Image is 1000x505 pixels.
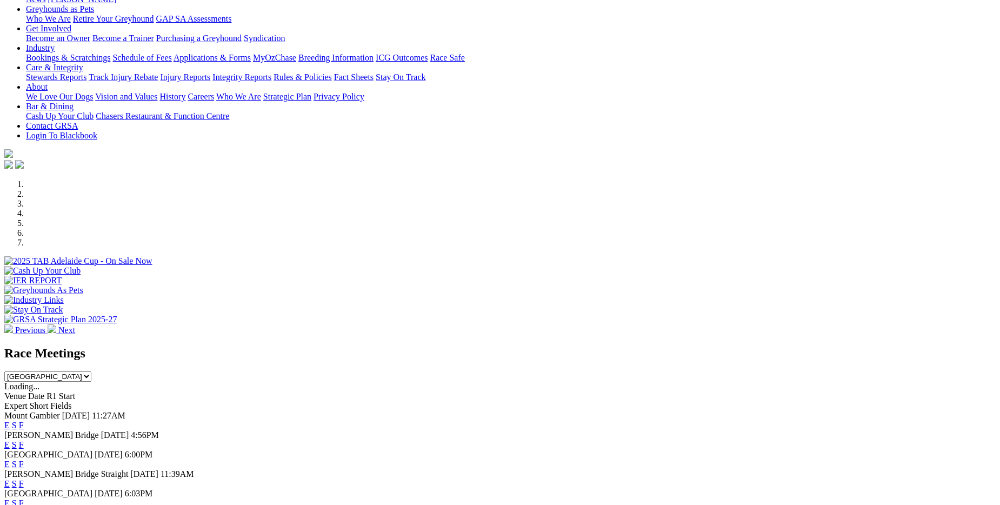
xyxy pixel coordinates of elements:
a: Who We Are [216,92,261,101]
a: Strategic Plan [263,92,311,101]
a: Track Injury Rebate [89,72,158,82]
div: Bar & Dining [26,111,996,121]
a: Greyhounds as Pets [26,4,94,14]
a: Purchasing a Greyhound [156,34,242,43]
span: [DATE] [101,430,129,440]
span: 6:00PM [125,450,153,459]
span: 11:39AM [161,469,194,479]
a: Injury Reports [160,72,210,82]
span: Mount Gambier [4,411,60,420]
a: Syndication [244,34,285,43]
a: Contact GRSA [26,121,78,130]
a: Become an Owner [26,34,90,43]
div: Care & Integrity [26,72,996,82]
span: [GEOGRAPHIC_DATA] [4,489,92,498]
a: S [12,460,17,469]
span: R1 Start [46,391,75,401]
a: Retire Your Greyhound [73,14,154,23]
span: 11:27AM [92,411,125,420]
a: Applications & Forms [174,53,251,62]
a: F [19,440,24,449]
span: 4:56PM [131,430,159,440]
span: [DATE] [62,411,90,420]
div: About [26,92,996,102]
img: logo-grsa-white.png [4,149,13,158]
a: Race Safe [430,53,464,62]
div: Get Involved [26,34,996,43]
a: E [4,479,10,488]
a: Stay On Track [376,72,425,82]
a: Get Involved [26,24,71,33]
img: Greyhounds As Pets [4,285,83,295]
a: Bar & Dining [26,102,74,111]
a: Become a Trainer [92,34,154,43]
span: Loading... [4,382,39,391]
img: facebook.svg [4,160,13,169]
a: Rules & Policies [274,72,332,82]
a: Schedule of Fees [112,53,171,62]
a: S [12,479,17,488]
a: Bookings & Scratchings [26,53,110,62]
a: Vision and Values [95,92,157,101]
a: F [19,460,24,469]
span: Fields [50,401,71,410]
img: Stay On Track [4,305,63,315]
span: 6:03PM [125,489,153,498]
a: ICG Outcomes [376,53,428,62]
a: History [159,92,185,101]
span: [DATE] [95,450,123,459]
a: E [4,460,10,469]
span: Venue [4,391,26,401]
a: Industry [26,43,55,52]
span: [PERSON_NAME] Bridge [4,430,99,440]
a: Stewards Reports [26,72,86,82]
a: Cash Up Your Club [26,111,94,121]
a: S [12,440,17,449]
span: Expert [4,401,28,410]
a: Integrity Reports [212,72,271,82]
img: IER REPORT [4,276,62,285]
img: twitter.svg [15,160,24,169]
a: Careers [188,92,214,101]
a: F [19,479,24,488]
a: GAP SA Assessments [156,14,232,23]
img: chevron-right-pager-white.svg [48,324,56,333]
a: Next [48,325,75,335]
img: Industry Links [4,295,64,305]
a: Breeding Information [298,53,374,62]
span: Short [30,401,49,410]
a: Privacy Policy [314,92,364,101]
span: [PERSON_NAME] Bridge Straight [4,469,128,479]
a: Chasers Restaurant & Function Centre [96,111,229,121]
a: F [19,421,24,430]
h2: Race Meetings [4,346,996,361]
span: [DATE] [95,489,123,498]
span: [DATE] [130,469,158,479]
img: chevron-left-pager-white.svg [4,324,13,333]
a: Who We Are [26,14,71,23]
img: 2025 TAB Adelaide Cup - On Sale Now [4,256,152,266]
img: Cash Up Your Club [4,266,81,276]
a: MyOzChase [253,53,296,62]
a: E [4,440,10,449]
a: About [26,82,48,91]
img: GRSA Strategic Plan 2025-27 [4,315,117,324]
div: Greyhounds as Pets [26,14,996,24]
a: Care & Integrity [26,63,83,72]
a: Login To Blackbook [26,131,97,140]
a: Previous [4,325,48,335]
span: Previous [15,325,45,335]
span: Next [58,325,75,335]
span: Date [28,391,44,401]
a: We Love Our Dogs [26,92,93,101]
div: Industry [26,53,996,63]
a: S [12,421,17,430]
a: E [4,421,10,430]
a: Fact Sheets [334,72,374,82]
span: [GEOGRAPHIC_DATA] [4,450,92,459]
